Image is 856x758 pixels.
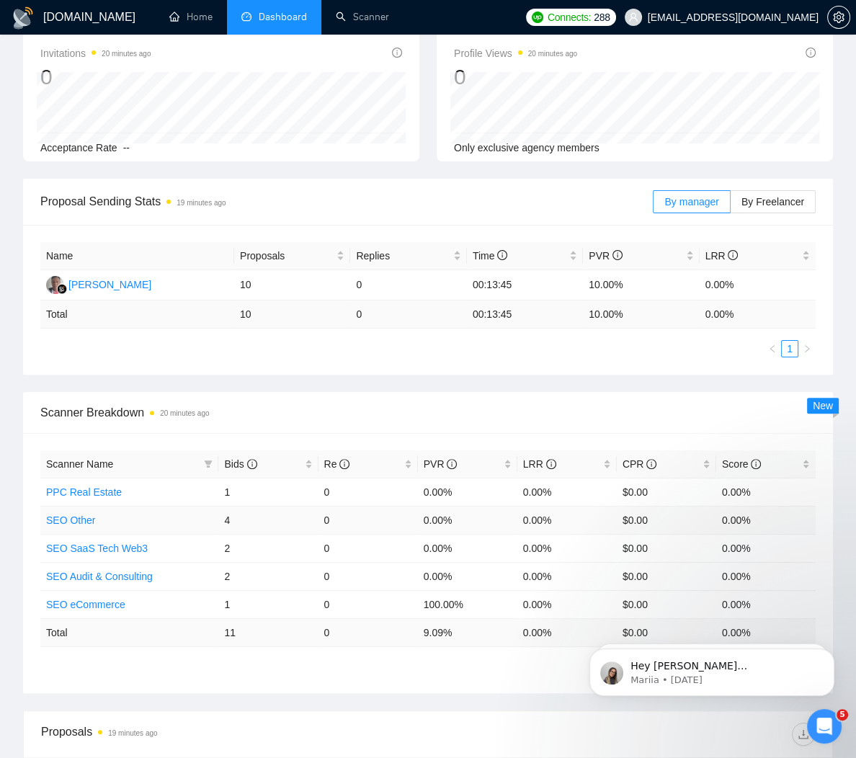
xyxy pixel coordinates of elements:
[40,403,816,422] span: Scanner Breakdown
[716,478,816,506] td: 0.00%
[467,270,583,300] td: 00:13:45
[123,142,130,153] span: --
[803,344,811,353] span: right
[40,63,151,91] div: 0
[68,277,151,293] div: [PERSON_NAME]
[218,506,318,534] td: 4
[646,459,656,469] span: info-circle
[628,12,638,22] span: user
[798,340,816,357] button: right
[473,250,507,262] span: Time
[467,300,583,329] td: 00:13:45
[177,199,226,207] time: 19 minutes ago
[764,340,781,357] button: left
[41,723,428,746] div: Proposals
[160,409,209,417] time: 20 minutes ago
[418,478,517,506] td: 0.00%
[722,458,761,470] span: Score
[517,534,617,562] td: 0.00%
[806,48,816,58] span: info-circle
[46,458,113,470] span: Scanner Name
[517,590,617,618] td: 0.00%
[40,618,218,646] td: Total
[528,50,577,58] time: 20 minutes ago
[583,270,699,300] td: 10.00%
[716,562,816,590] td: 0.00%
[241,12,251,22] span: dashboard
[318,534,418,562] td: 0
[40,300,234,329] td: Total
[46,514,95,526] a: SEO Other
[782,341,798,357] a: 1
[424,458,458,470] span: PVR
[546,459,556,469] span: info-circle
[447,459,457,469] span: info-circle
[46,486,122,498] a: PPC Real Estate
[46,571,153,582] a: SEO Audit & Consulting
[12,6,35,30] img: logo
[781,340,798,357] li: 1
[318,562,418,590] td: 0
[497,250,507,260] span: info-circle
[798,340,816,357] li: Next Page
[108,729,157,737] time: 19 minutes ago
[63,55,249,68] p: Message from Mariia, sent 4d ago
[218,618,318,646] td: 11
[418,618,517,646] td: 9.09 %
[46,278,151,290] a: WW[PERSON_NAME]
[764,340,781,357] li: Previous Page
[234,270,350,300] td: 10
[700,300,816,329] td: 0.00 %
[40,192,653,210] span: Proposal Sending Stats
[517,618,617,646] td: 0.00 %
[40,45,151,62] span: Invitations
[40,242,234,270] th: Name
[418,506,517,534] td: 0.00%
[454,142,599,153] span: Only exclusive agency members
[40,142,117,153] span: Acceptance Rate
[350,242,466,270] th: Replies
[623,458,656,470] span: CPR
[700,270,816,300] td: 0.00%
[201,453,215,475] span: filter
[102,50,151,58] time: 20 minutes ago
[768,344,777,353] span: left
[828,12,850,23] span: setting
[247,459,257,469] span: info-circle
[240,248,334,264] span: Proposals
[827,6,850,29] button: setting
[517,478,617,506] td: 0.00%
[532,12,543,23] img: upwork-logo.png
[318,478,418,506] td: 0
[356,248,450,264] span: Replies
[218,562,318,590] td: 2
[705,250,739,262] span: LRR
[617,534,716,562] td: $0.00
[792,723,815,746] button: download
[454,45,577,62] span: Profile Views
[517,562,617,590] td: 0.00%
[318,506,418,534] td: 0
[612,250,623,260] span: info-circle
[218,534,318,562] td: 2
[46,276,64,294] img: WW
[454,63,577,91] div: 0
[813,400,833,411] span: New
[169,11,213,23] a: homeHome
[418,534,517,562] td: 0.00%
[827,12,850,23] a: setting
[259,11,307,23] span: Dashboard
[63,42,249,239] span: Hey [PERSON_NAME][EMAIL_ADDRESS][DOMAIN_NAME], Looks like your Upwork agency Equinox Dynamics LDA...
[837,709,848,721] span: 5
[716,506,816,534] td: 0.00%
[336,11,389,23] a: searchScanner
[234,242,350,270] th: Proposals
[664,196,718,208] span: By manager
[204,460,213,468] span: filter
[728,250,738,260] span: info-circle
[617,590,716,618] td: $0.00
[716,590,816,618] td: 0.00%
[318,590,418,618] td: 0
[741,196,804,208] span: By Freelancer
